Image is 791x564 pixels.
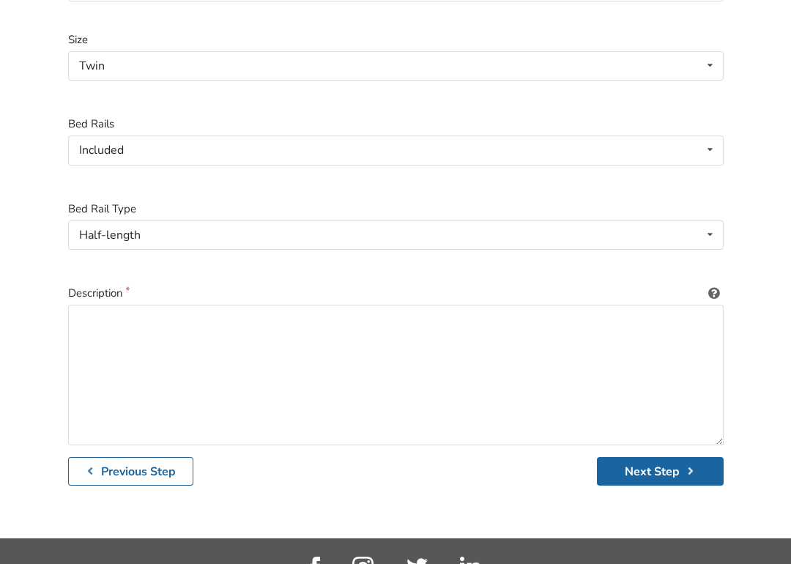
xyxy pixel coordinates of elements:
[101,464,176,480] b: Previous Step
[597,457,724,486] button: Next Step
[79,229,141,241] div: Half-length
[68,31,724,48] label: Size
[68,457,194,486] button: Previous Step
[68,201,724,218] label: Bed Rail Type
[79,144,124,156] div: Included
[79,60,105,72] div: Twin
[68,116,724,133] label: Bed Rails
[68,285,724,302] label: Description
